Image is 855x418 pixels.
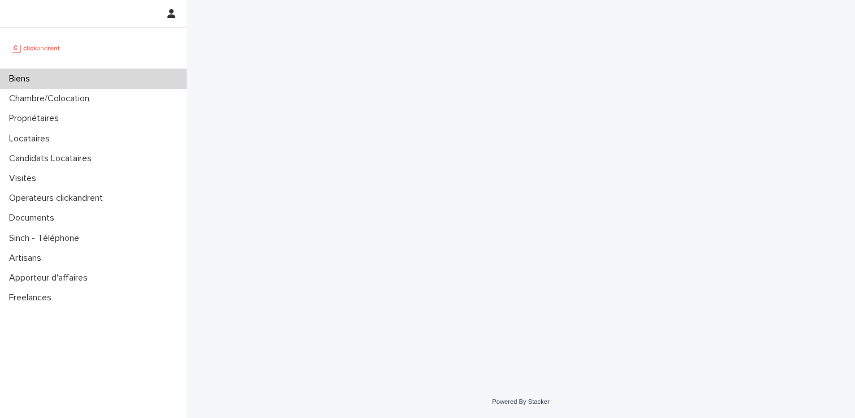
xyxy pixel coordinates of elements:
[5,113,68,124] p: Propriétaires
[5,253,50,264] p: Artisans
[5,173,45,184] p: Visites
[5,74,39,84] p: Biens
[5,193,112,204] p: Operateurs clickandrent
[492,398,549,405] a: Powered By Stacker
[5,93,98,104] p: Chambre/Colocation
[5,233,88,244] p: Sinch - Téléphone
[5,292,61,303] p: Freelances
[9,37,64,59] img: UCB0brd3T0yccxBKYDjQ
[5,133,59,144] p: Locataires
[5,213,63,223] p: Documents
[5,153,101,164] p: Candidats Locataires
[5,273,97,283] p: Apporteur d'affaires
